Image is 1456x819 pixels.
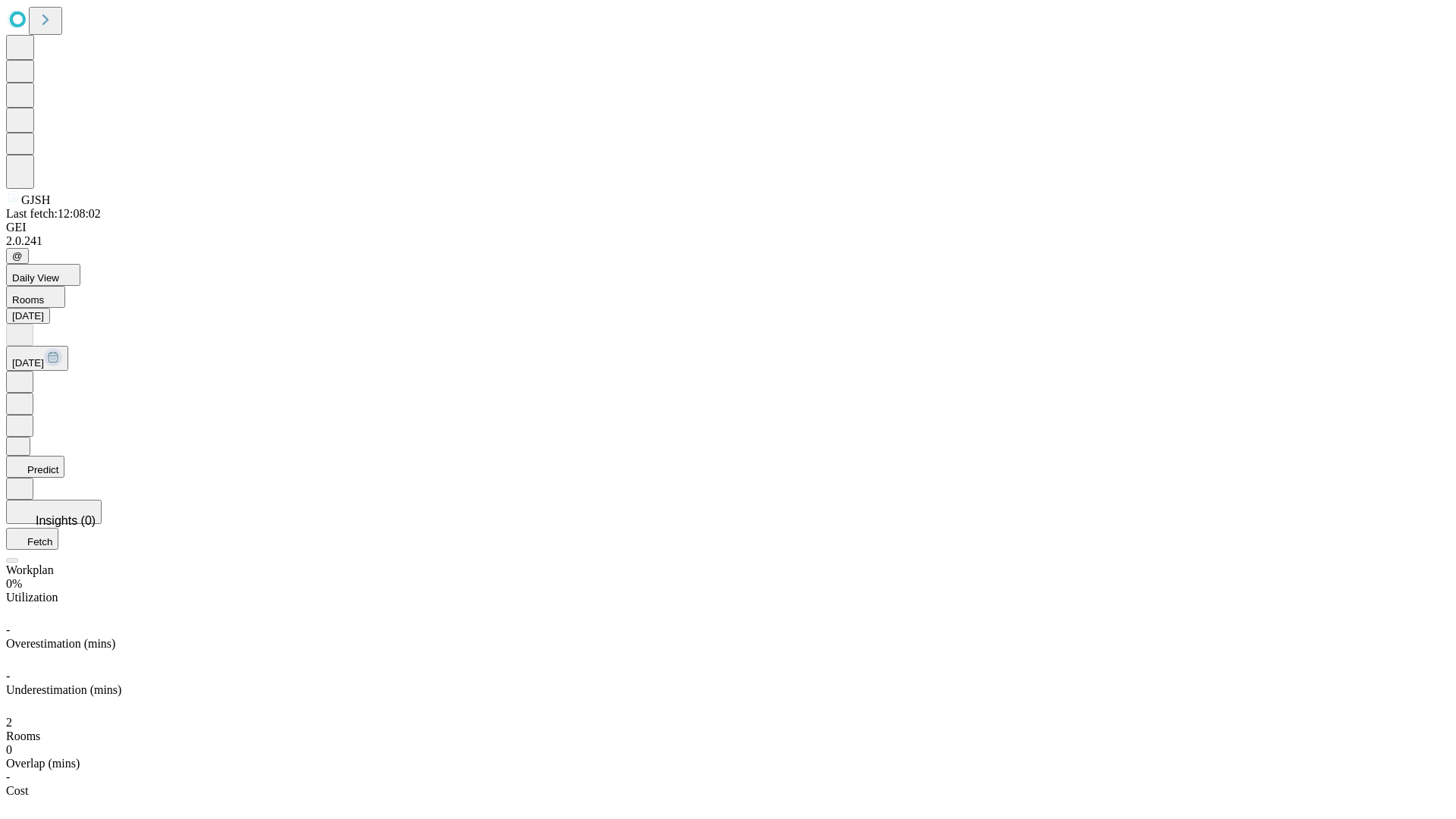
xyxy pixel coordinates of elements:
[12,357,44,369] span: [DATE]
[12,250,23,262] span: @
[6,757,80,770] span: Overlap (mins)
[6,623,10,636] span: -
[6,234,1450,248] div: 2.0.241
[6,346,68,371] button: [DATE]
[6,591,58,604] span: Utilization
[6,456,64,478] button: Predict
[6,264,80,286] button: Daily View
[36,514,96,527] span: Insights (0)
[6,308,50,324] button: [DATE]
[6,248,29,264] button: @
[6,207,101,220] span: Last fetch: 12:08:02
[6,770,10,783] span: -
[6,743,12,756] span: 0
[6,784,28,797] span: Cost
[6,563,54,576] span: Workplan
[6,500,102,524] button: Insights (0)
[6,637,115,650] span: Overestimation (mins)
[6,730,40,742] span: Rooms
[6,221,1450,234] div: GEI
[6,286,65,308] button: Rooms
[6,528,58,550] button: Fetch
[12,272,59,284] span: Daily View
[6,683,121,696] span: Underestimation (mins)
[6,716,12,729] span: 2
[6,577,22,590] span: 0%
[21,193,50,206] span: GJSH
[6,670,10,682] span: -
[12,294,44,306] span: Rooms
